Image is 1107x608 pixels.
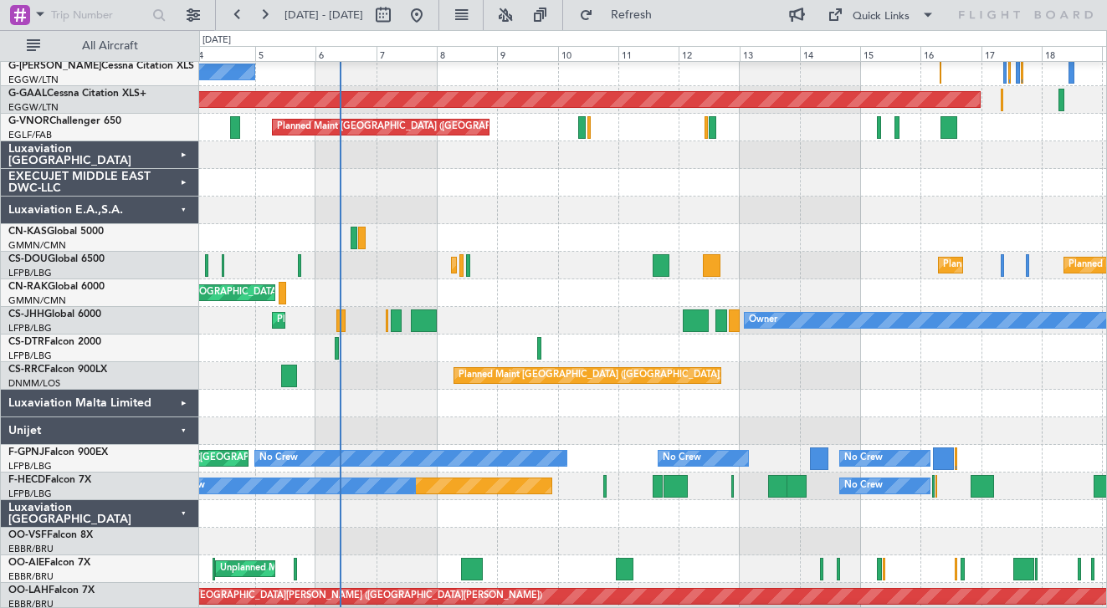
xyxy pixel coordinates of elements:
[8,585,49,595] span: OO-LAH
[8,530,47,540] span: OO-VSF
[920,46,981,61] div: 16
[8,530,93,540] a: OO-VSFFalcon 8X
[8,460,52,473] a: LFPB/LBG
[44,40,177,52] span: All Aircraft
[8,254,105,264] a: CS-DOUGlobal 6500
[8,89,146,99] a: G-GAALCessna Citation XLS+
[437,46,497,61] div: 8
[8,337,101,347] a: CS-DTRFalcon 2000
[8,129,52,141] a: EGLF/FAB
[1042,46,1102,61] div: 18
[8,377,60,390] a: DNMM/LOS
[377,46,437,61] div: 7
[8,488,52,500] a: LFPB/LBG
[277,308,541,333] div: Planned Maint [GEOGRAPHIC_DATA] ([GEOGRAPHIC_DATA])
[284,8,363,23] span: [DATE] - [DATE]
[8,74,59,86] a: EGGW/LTN
[259,446,298,471] div: No Crew
[195,46,255,61] div: 4
[8,475,91,485] a: F-HECDFalcon 7X
[8,116,49,126] span: G-VNOR
[8,309,44,319] span: CS-JHH
[8,350,52,362] a: LFPB/LBG
[8,116,121,126] a: G-VNORChallenger 650
[800,46,860,61] div: 14
[8,365,44,375] span: CS-RRC
[8,365,107,375] a: CS-RRCFalcon 900LX
[8,475,45,485] span: F-HECD
[8,447,44,457] span: F-GPNJ
[8,89,47,99] span: G-GAAL
[819,2,943,28] button: Quick Links
[8,282,48,292] span: CN-RAK
[497,46,557,61] div: 9
[315,46,376,61] div: 6
[618,46,679,61] div: 11
[8,337,44,347] span: CS-DTR
[8,267,52,279] a: LFPB/LBG
[220,556,535,581] div: Unplanned Maint [GEOGRAPHIC_DATA] ([GEOGRAPHIC_DATA] National)
[108,280,383,305] div: Unplanned Maint [GEOGRAPHIC_DATA] ([GEOGRAPHIC_DATA])
[8,322,52,335] a: LFPB/LBG
[8,558,44,568] span: OO-AIE
[844,446,883,471] div: No Crew
[18,33,182,59] button: All Aircraft
[8,570,54,583] a: EBBR/BRU
[860,46,920,61] div: 15
[8,227,47,237] span: CN-KAS
[571,2,672,28] button: Refresh
[597,9,667,21] span: Refresh
[853,8,910,25] div: Quick Links
[8,282,105,292] a: CN-RAKGlobal 6000
[8,309,101,319] a: CS-JHHGlobal 6000
[844,473,883,498] div: No Crew
[51,3,147,28] input: Trip Number
[8,447,108,457] a: F-GPNJFalcon 900EX
[8,558,90,568] a: OO-AIEFalcon 7X
[679,46,739,61] div: 12
[558,46,618,61] div: 10
[8,61,101,71] span: G-[PERSON_NAME]
[8,239,66,252] a: GMMN/CMN
[8,61,194,71] a: G-[PERSON_NAME]Cessna Citation XLS
[663,446,701,471] div: No Crew
[277,115,541,140] div: Planned Maint [GEOGRAPHIC_DATA] ([GEOGRAPHIC_DATA])
[8,543,54,555] a: EBBR/BRU
[749,308,777,333] div: Owner
[8,294,66,307] a: GMMN/CMN
[459,363,722,388] div: Planned Maint [GEOGRAPHIC_DATA] ([GEOGRAPHIC_DATA])
[202,33,231,48] div: [DATE]
[981,46,1042,61] div: 17
[8,227,104,237] a: CN-KASGlobal 5000
[8,101,59,114] a: EGGW/LTN
[740,46,800,61] div: 13
[8,585,95,595] a: OO-LAHFalcon 7X
[8,254,48,264] span: CS-DOU
[255,46,315,61] div: 5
